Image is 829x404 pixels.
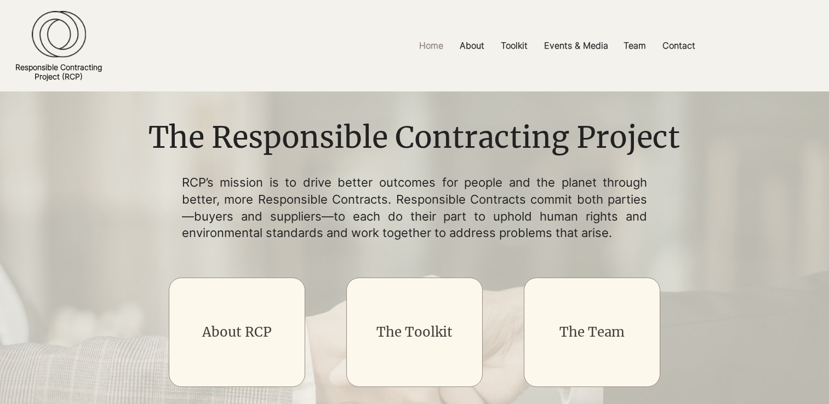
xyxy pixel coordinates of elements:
p: Contact [657,33,701,58]
a: Contact [654,33,704,58]
a: Responsible ContractingProject (RCP) [15,62,102,81]
a: The Team [559,324,625,340]
p: RCP’s mission is to drive better outcomes for people and the planet through better, more Responsi... [182,174,648,241]
p: Toolkit [495,33,533,58]
a: About [451,33,493,58]
p: Team [618,33,651,58]
a: About RCP [202,324,272,340]
a: Events & Media [536,33,615,58]
a: The Toolkit [376,324,453,340]
p: Events & Media [539,33,614,58]
h1: The Responsible Contracting Project [141,117,688,159]
p: About [454,33,490,58]
a: Home [411,33,451,58]
a: Toolkit [493,33,536,58]
nav: Site [286,33,829,58]
p: Home [414,33,449,58]
a: Team [615,33,654,58]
